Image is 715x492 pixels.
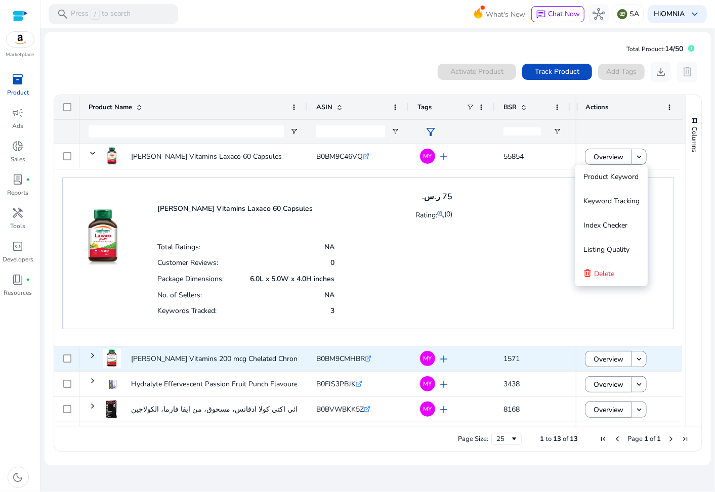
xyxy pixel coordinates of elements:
[690,126,699,152] span: Columns
[548,9,580,19] span: Chat Now
[12,274,24,286] span: book_4
[535,66,579,77] span: Track Product
[553,434,561,443] span: 13
[26,177,30,182] span: fiber_manual_record
[415,208,444,220] p: Rating:
[593,8,605,20] span: hub
[415,192,452,202] h4: ‏75 ر.س.‏
[417,103,432,112] span: Tags
[26,278,30,282] span: fiber_manual_record
[324,242,334,252] p: NA
[681,435,689,443] div: Last Page
[11,155,25,164] p: Sales
[316,405,364,414] span: B0BVWBKK5Z
[626,45,665,53] span: Total Product:
[486,6,525,23] span: What's New
[613,435,621,443] div: Previous Page
[131,399,337,420] p: المكمل الغذائي اكتي كولا ادفانس، مسحوق، من ايفا فارما، الكولاجين...
[594,147,623,167] span: Overview
[689,8,701,20] span: keyboard_arrow_down
[316,379,356,389] span: B0FJS3PBJK
[651,62,671,82] button: download
[330,258,334,267] p: 0
[570,434,578,443] span: 13
[503,103,517,112] span: BSR
[157,306,217,316] p: Keywords Tracked:
[103,349,121,368] img: 41xJTDvU6QL._AC_US40_.jpg
[491,433,522,445] div: Page Size
[3,255,33,264] p: Developers
[424,406,432,412] span: MY
[531,6,584,22] button: chatChat Now
[6,51,34,59] p: Marketplace
[650,434,655,443] span: of
[12,240,24,252] span: code_blocks
[71,9,131,20] p: Press to search
[131,348,389,369] p: [PERSON_NAME] Vitamins 200 mcg Chelated Chromium Food Supplement 100...
[655,66,667,78] span: download
[635,354,644,364] mat-icon: keyboard_arrow_down
[503,354,520,364] span: 1571
[103,400,121,418] img: 41Cpb9z5j4L._AC_US40_.jpg
[629,5,639,23] p: SA
[635,380,644,389] mat-icon: keyboard_arrow_down
[73,188,132,267] img: 61c+0-+fLdL.jpg
[585,149,632,165] button: Overview
[131,146,282,167] p: [PERSON_NAME] Vitamins Laxaco 60 Capsules
[438,404,450,416] span: add
[627,434,643,443] span: Page
[12,140,24,152] span: donut_small
[330,306,334,316] p: 3
[617,9,627,19] img: sa.svg
[324,290,334,300] p: NA
[316,125,385,138] input: ASIN Filter Input
[594,349,623,370] span: Overview
[635,152,644,161] mat-icon: keyboard_arrow_down
[657,434,661,443] span: 1
[536,10,546,20] span: chat
[585,351,632,367] button: Overview
[316,103,332,112] span: ASIN
[599,435,607,443] div: First Page
[157,242,200,252] p: Total Ratings:
[438,151,450,163] span: add
[496,434,510,443] div: 25
[8,188,29,197] p: Reports
[91,9,100,20] span: /
[89,125,284,138] input: Product Name Filter Input
[522,64,592,80] button: Track Product
[425,126,437,138] span: filter_alt
[157,204,313,213] p: [PERSON_NAME] Vitamins Laxaco 60 Capsules
[7,88,29,97] p: Product
[594,374,623,395] span: Overview
[594,399,623,420] span: Overview
[444,209,452,219] span: (0)
[12,207,24,219] span: handyman
[391,127,399,136] button: Open Filter Menu
[11,221,26,231] p: Tools
[290,127,298,136] button: Open Filter Menu
[665,44,683,54] span: 14/50
[438,378,450,390] span: add
[157,290,202,300] p: No. of Sellers:
[4,288,32,297] p: Resources
[13,121,24,130] p: Ads
[438,353,450,365] span: add
[424,355,432,362] span: MY
[316,354,365,364] span: B0BM9CMHBR
[661,9,685,19] b: OMNIA
[563,434,568,443] span: of
[667,435,675,443] div: Next Page
[503,379,520,389] span: 3438
[585,103,608,112] span: Actions
[12,173,24,186] span: lab_profile
[7,32,34,47] img: amazon.svg
[654,11,685,18] p: Hi
[57,8,69,20] span: search
[103,375,121,393] img: 51RYKAShe8L.jpg
[644,434,648,443] span: 1
[545,434,552,443] span: to
[131,374,342,394] p: Hydralyte Effervescent Passion Fruit Punch Flavoured Electrolyte...
[588,4,609,24] button: hub
[503,152,524,161] span: 55854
